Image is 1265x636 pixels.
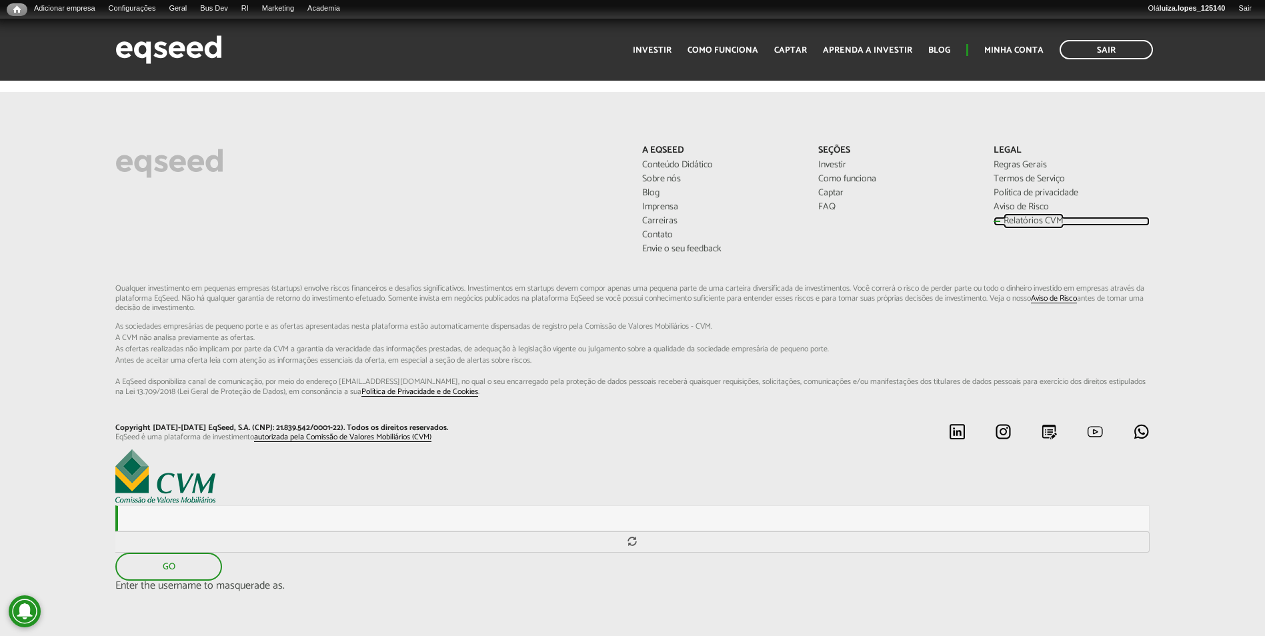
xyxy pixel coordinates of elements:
p: Legal [994,145,1149,157]
p: Seções [818,145,974,157]
a: Carreiras [642,217,798,226]
a: Configurações [102,3,163,14]
img: blog.svg [1041,423,1058,440]
p: Copyright [DATE]-[DATE] EqSeed, S.A. (CNPJ: 21.839.542/0001-22). Todos os direitos reservados. [115,423,622,433]
strong: luiza.lopes_125140 [1160,4,1226,12]
img: linkedin.svg [949,423,966,440]
a: Sair [1232,3,1258,14]
a: Academia [301,3,347,14]
a: Oláluiza.lopes_125140 [1141,3,1232,14]
a: Política de privacidade [994,189,1149,198]
p: Qualquer investimento em pequenas empresas (startups) envolve riscos financeiros e desafios signi... [115,284,1150,397]
a: Imprensa [642,203,798,212]
a: Como funciona [688,46,758,55]
a: Regras Gerais [994,161,1149,170]
a: Como funciona [818,175,974,184]
a: Termos de Serviço [994,175,1149,184]
a: Envie o seu feedback [642,245,798,254]
span: A CVM não analisa previamente as ofertas. [115,334,1150,342]
a: FAQ [818,203,974,212]
a: RI [235,3,255,14]
span: As ofertas realizadas não implicam por parte da CVM a garantia da veracidade das informações p... [115,345,1150,353]
a: Bus Dev [193,3,235,14]
a: Geral [162,3,193,14]
a: Relatórios CVM [994,217,1149,226]
p: EqSeed é uma plataforma de investimento [115,433,622,442]
a: Política de Privacidade e de Cookies [361,388,478,397]
a: Blog [928,46,950,55]
img: instagram.svg [995,423,1012,440]
a: Início [7,3,27,16]
a: Marketing [255,3,301,14]
img: whatsapp.svg [1133,423,1150,440]
div: Enter the username to masquerade as. [115,581,1150,591]
a: Adicionar empresa [27,3,102,14]
a: Conteúdo Didático [642,161,798,170]
a: Investir [633,46,672,55]
a: Aprenda a investir [823,46,912,55]
a: Contato [642,231,798,240]
button: Go [115,553,222,581]
a: Sair [1060,40,1153,59]
a: Sobre nós [642,175,798,184]
a: Captar [818,189,974,198]
a: Aviso de Risco [994,203,1149,212]
a: Minha conta [984,46,1044,55]
a: Blog [642,189,798,198]
p: A EqSeed [642,145,798,157]
span: Início [13,5,21,14]
span: Antes de aceitar uma oferta leia com atenção as informações essenciais da oferta, em especial... [115,357,1150,365]
img: youtube.svg [1087,423,1104,440]
img: EqSeed Logo [115,145,223,181]
img: EqSeed [115,32,222,67]
a: Investir [818,161,974,170]
a: Aviso de Risco [1031,295,1077,303]
span: As sociedades empresárias de pequeno porte e as ofertas apresentadas nesta plataforma estão aut... [115,323,1150,331]
img: EqSeed é uma plataforma de investimento autorizada pela Comissão de Valores Mobiliários (CVM) [115,449,215,503]
a: autorizada pela Comissão de Valores Mobiliários (CVM) [254,433,431,442]
a: Captar [774,46,807,55]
